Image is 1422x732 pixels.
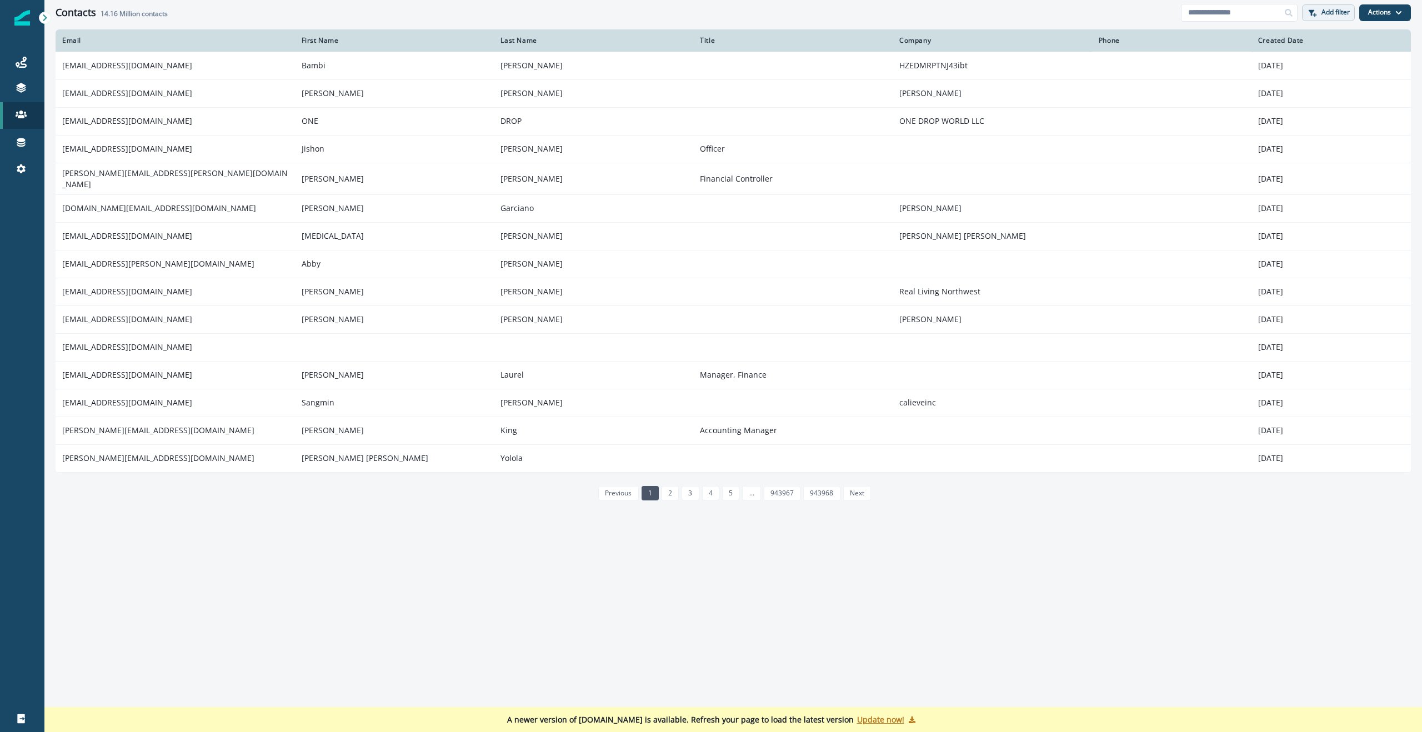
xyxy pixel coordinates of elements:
td: [PERSON_NAME] [PERSON_NAME] [893,222,1092,250]
a: [EMAIL_ADDRESS][DOMAIN_NAME]Bambi[PERSON_NAME]HZEDMRPTNJ43ibt[DATE] [56,52,1411,79]
a: [EMAIL_ADDRESS][DOMAIN_NAME][PERSON_NAME][PERSON_NAME][PERSON_NAME][DATE] [56,79,1411,107]
span: 14.16 Million [101,9,140,18]
p: [DATE] [1258,173,1404,184]
a: [EMAIL_ADDRESS][DOMAIN_NAME]Sangmin[PERSON_NAME]calieveinc[DATE] [56,389,1411,417]
p: Accounting Manager [700,425,886,436]
td: HZEDMRPTNJ43ibt [893,52,1092,79]
td: [PERSON_NAME] [295,194,494,222]
p: Update now! [857,714,904,725]
td: [PERSON_NAME] [295,417,494,444]
a: Next page [843,486,871,500]
td: ONE DROP WORLD LLC [893,107,1092,135]
ul: Pagination [595,486,871,500]
td: [EMAIL_ADDRESS][DOMAIN_NAME] [56,278,295,305]
a: Page 4 [702,486,719,500]
div: First Name [302,36,488,45]
td: [PERSON_NAME] [295,163,494,194]
td: [EMAIL_ADDRESS][DOMAIN_NAME] [56,389,295,417]
p: [DATE] [1258,230,1404,242]
h1: Contacts [56,7,96,19]
a: [EMAIL_ADDRESS][DOMAIN_NAME][DATE] [56,333,1411,361]
p: [DATE] [1258,453,1404,464]
a: [EMAIL_ADDRESS][DOMAIN_NAME]Jishon[PERSON_NAME]Officer[DATE] [56,135,1411,163]
button: Add filter [1302,4,1355,21]
p: [DATE] [1258,88,1404,99]
div: Last Name [500,36,687,45]
td: [PERSON_NAME] [494,79,693,107]
p: [DATE] [1258,425,1404,436]
p: [DATE] [1258,203,1404,214]
td: [EMAIL_ADDRESS][PERSON_NAME][DOMAIN_NAME] [56,250,295,278]
td: [PERSON_NAME] [PERSON_NAME] [295,444,494,472]
a: Page 2 [662,486,679,500]
td: [EMAIL_ADDRESS][DOMAIN_NAME] [56,107,295,135]
p: [DATE] [1258,258,1404,269]
td: [PERSON_NAME] [494,278,693,305]
a: [EMAIL_ADDRESS][DOMAIN_NAME][PERSON_NAME]LaurelManager, Finance[DATE] [56,361,1411,389]
a: [EMAIL_ADDRESS][DOMAIN_NAME][MEDICAL_DATA][PERSON_NAME][PERSON_NAME] [PERSON_NAME][DATE] [56,222,1411,250]
td: [PERSON_NAME] [494,250,693,278]
td: Laurel [494,361,693,389]
p: Financial Controller [700,173,886,184]
p: Manager, Finance [700,369,886,380]
div: Email [62,36,288,45]
td: [PERSON_NAME] [494,389,693,417]
div: Company [899,36,1085,45]
a: Page 3 [682,486,699,500]
button: Actions [1359,4,1411,21]
td: [MEDICAL_DATA] [295,222,494,250]
p: [DATE] [1258,143,1404,154]
button: Update now! [857,714,915,725]
a: Page 943968 [803,486,840,500]
td: [EMAIL_ADDRESS][DOMAIN_NAME] [56,305,295,333]
td: [EMAIL_ADDRESS][DOMAIN_NAME] [56,222,295,250]
td: [EMAIL_ADDRESS][DOMAIN_NAME] [56,333,295,361]
a: [DOMAIN_NAME][EMAIL_ADDRESS][DOMAIN_NAME][PERSON_NAME]Garciano[PERSON_NAME][DATE] [56,194,1411,222]
p: [DATE] [1258,397,1404,408]
td: [EMAIL_ADDRESS][DOMAIN_NAME] [56,361,295,389]
a: [EMAIL_ADDRESS][DOMAIN_NAME][PERSON_NAME][PERSON_NAME][PERSON_NAME][DATE] [56,305,1411,333]
td: [DOMAIN_NAME][EMAIL_ADDRESS][DOMAIN_NAME] [56,194,295,222]
td: [PERSON_NAME] [494,135,693,163]
a: [EMAIL_ADDRESS][DOMAIN_NAME][PERSON_NAME][PERSON_NAME]Real Living Northwest[DATE] [56,278,1411,305]
p: A newer version of [DOMAIN_NAME] is available. Refresh your page to load the latest version [507,714,854,725]
td: [PERSON_NAME] [494,52,693,79]
td: Bambi [295,52,494,79]
p: [DATE] [1258,369,1404,380]
td: [PERSON_NAME] [494,222,693,250]
td: calieveinc [893,389,1092,417]
p: Add filter [1321,8,1350,16]
td: ONE [295,107,494,135]
p: [DATE] [1258,286,1404,297]
td: King [494,417,693,444]
td: Jishon [295,135,494,163]
p: [DATE] [1258,60,1404,71]
img: Inflection [14,10,30,26]
div: Phone [1099,36,1245,45]
a: Jump forward [742,486,760,500]
td: [PERSON_NAME] [893,194,1092,222]
td: DROP [494,107,693,135]
td: [PERSON_NAME] [295,79,494,107]
p: [DATE] [1258,116,1404,127]
a: Page 1 is your current page [642,486,659,500]
td: [PERSON_NAME] [295,305,494,333]
td: [PERSON_NAME] [494,163,693,194]
td: [PERSON_NAME][EMAIL_ADDRESS][PERSON_NAME][DOMAIN_NAME] [56,163,295,194]
td: [PERSON_NAME] [494,305,693,333]
div: Created Date [1258,36,1404,45]
td: [EMAIL_ADDRESS][DOMAIN_NAME] [56,135,295,163]
td: [PERSON_NAME] [295,278,494,305]
td: Garciano [494,194,693,222]
td: [PERSON_NAME][EMAIL_ADDRESS][DOMAIN_NAME] [56,417,295,444]
td: [PERSON_NAME] [893,305,1092,333]
a: Page 943967 [764,486,800,500]
p: Officer [700,143,886,154]
td: [PERSON_NAME][EMAIL_ADDRESS][DOMAIN_NAME] [56,444,295,472]
td: [EMAIL_ADDRESS][DOMAIN_NAME] [56,79,295,107]
td: [EMAIL_ADDRESS][DOMAIN_NAME] [56,52,295,79]
td: Yolola [494,444,693,472]
a: [EMAIL_ADDRESS][DOMAIN_NAME]ONEDROPONE DROP WORLD LLC[DATE] [56,107,1411,135]
a: [PERSON_NAME][EMAIL_ADDRESS][DOMAIN_NAME][PERSON_NAME] [PERSON_NAME]Yolola[DATE] [56,444,1411,472]
p: [DATE] [1258,314,1404,325]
